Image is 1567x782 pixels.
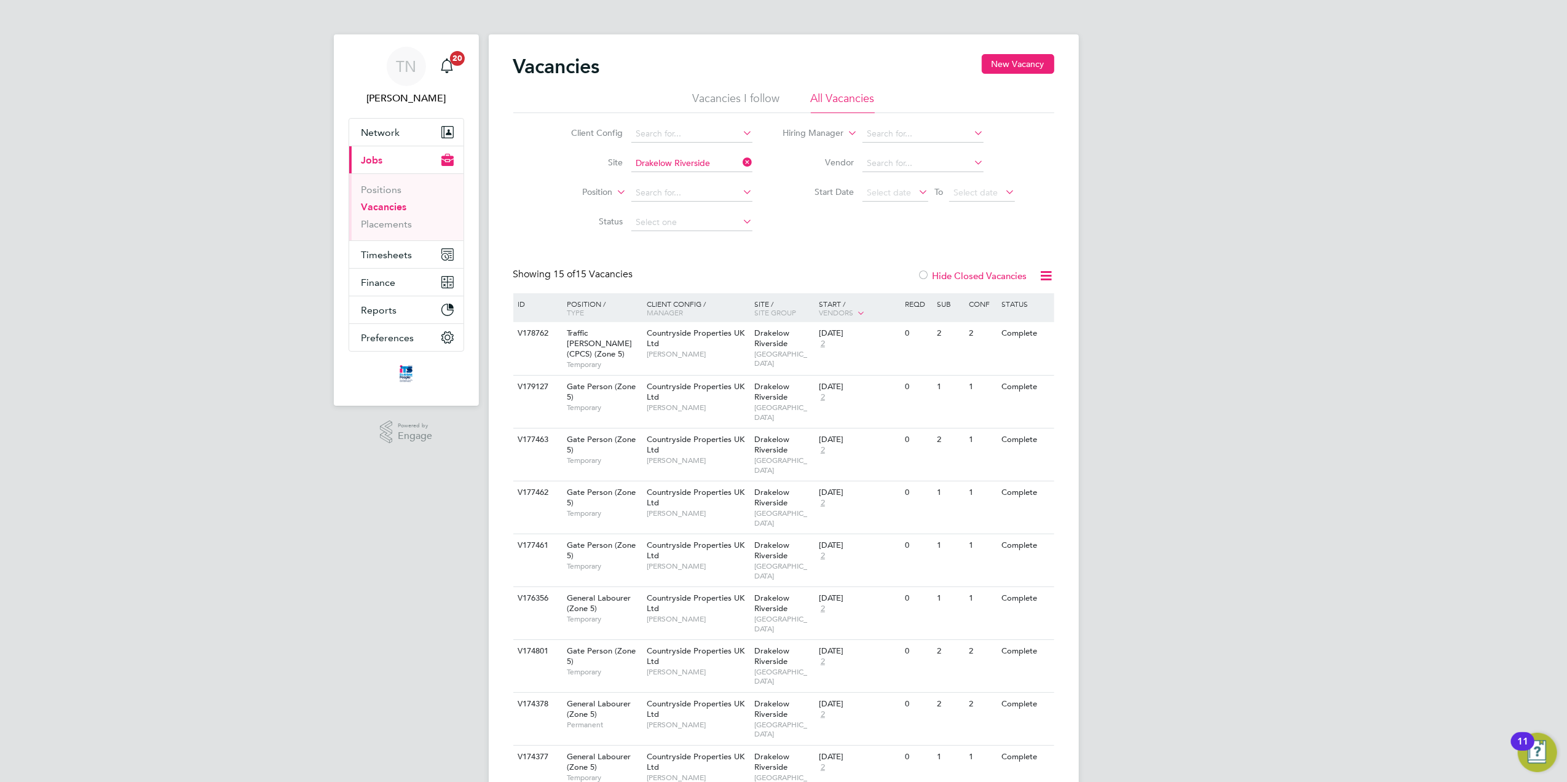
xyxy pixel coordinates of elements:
[754,328,789,349] span: Drakelow Riverside
[513,54,600,79] h2: Vacancies
[934,322,966,345] div: 2
[647,667,748,677] span: [PERSON_NAME]
[567,434,636,455] span: Gate Person (Zone 5)
[998,322,1052,345] div: Complete
[349,241,464,268] button: Timesheets
[334,34,479,406] nav: Main navigation
[754,456,813,475] span: [GEOGRAPHIC_DATA]
[934,746,966,768] div: 1
[631,214,752,231] input: Select one
[567,307,584,317] span: Type
[998,693,1052,716] div: Complete
[647,487,744,508] span: Countryside Properties UK Ltd
[513,268,636,281] div: Showing
[966,640,998,663] div: 2
[902,322,934,345] div: 0
[397,364,414,384] img: itsconstruction-logo-retina.png
[754,381,789,402] span: Drakelow Riverside
[515,322,558,345] div: V178762
[754,720,813,739] span: [GEOGRAPHIC_DATA]
[754,540,789,561] span: Drakelow Riverside
[754,751,789,772] span: Drakelow Riverside
[754,508,813,527] span: [GEOGRAPHIC_DATA]
[515,693,558,716] div: V174378
[819,498,827,508] span: 2
[934,640,966,663] div: 2
[819,488,899,498] div: [DATE]
[515,481,558,504] div: V177462
[754,667,813,686] span: [GEOGRAPHIC_DATA]
[934,429,966,451] div: 2
[567,614,641,624] span: Temporary
[567,561,641,571] span: Temporary
[515,587,558,610] div: V176356
[558,293,644,323] div: Position /
[966,429,998,451] div: 1
[819,382,899,392] div: [DATE]
[998,534,1052,557] div: Complete
[754,487,789,508] span: Drakelow Riverside
[567,381,636,402] span: Gate Person (Zone 5)
[515,376,558,398] div: V179127
[567,593,631,614] span: General Labourer (Zone 5)
[515,746,558,768] div: V174377
[966,534,998,557] div: 1
[902,534,934,557] div: 0
[934,293,966,314] div: Sub
[998,376,1052,398] div: Complete
[966,746,998,768] div: 1
[567,328,632,359] span: Traffic [PERSON_NAME] (CPCS) (Zone 5)
[998,293,1052,314] div: Status
[567,403,641,413] span: Temporary
[902,481,934,504] div: 0
[647,698,744,719] span: Countryside Properties UK Ltd
[647,751,744,772] span: Countryside Properties UK Ltd
[349,269,464,296] button: Finance
[361,304,397,316] span: Reports
[361,127,400,138] span: Network
[647,540,744,561] span: Countryside Properties UK Ltd
[567,487,636,508] span: Gate Person (Zone 5)
[349,364,464,384] a: Go to home page
[349,47,464,106] a: TN[PERSON_NAME]
[982,54,1054,74] button: New Vacancy
[902,746,934,768] div: 0
[647,508,748,518] span: [PERSON_NAME]
[631,125,752,143] input: Search for...
[819,435,899,445] div: [DATE]
[754,698,789,719] span: Drakelow Riverside
[934,587,966,610] div: 1
[647,456,748,465] span: [PERSON_NAME]
[819,657,827,667] span: 2
[902,640,934,663] div: 0
[819,709,827,720] span: 2
[567,720,641,730] span: Permanent
[349,146,464,173] button: Jobs
[515,429,558,451] div: V177463
[918,270,1027,282] label: Hide Closed Vacancies
[647,646,744,666] span: Countryside Properties UK Ltd
[647,561,748,571] span: [PERSON_NAME]
[361,201,407,213] a: Vacancies
[773,127,843,140] label: Hiring Manager
[647,614,748,624] span: [PERSON_NAME]
[435,47,459,86] a: 20
[902,693,934,716] div: 0
[349,119,464,146] button: Network
[819,392,827,403] span: 2
[754,646,789,666] span: Drakelow Riverside
[552,157,623,168] label: Site
[647,328,744,349] span: Countryside Properties UK Ltd
[567,698,631,719] span: General Labourer (Zone 5)
[567,508,641,518] span: Temporary
[816,293,902,324] div: Start /
[934,693,966,716] div: 2
[934,376,966,398] div: 1
[751,293,816,323] div: Site /
[754,434,789,455] span: Drakelow Riverside
[567,646,636,666] span: Gate Person (Zone 5)
[398,421,432,431] span: Powered by
[783,186,854,197] label: Start Date
[819,540,899,551] div: [DATE]
[647,349,748,359] span: [PERSON_NAME]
